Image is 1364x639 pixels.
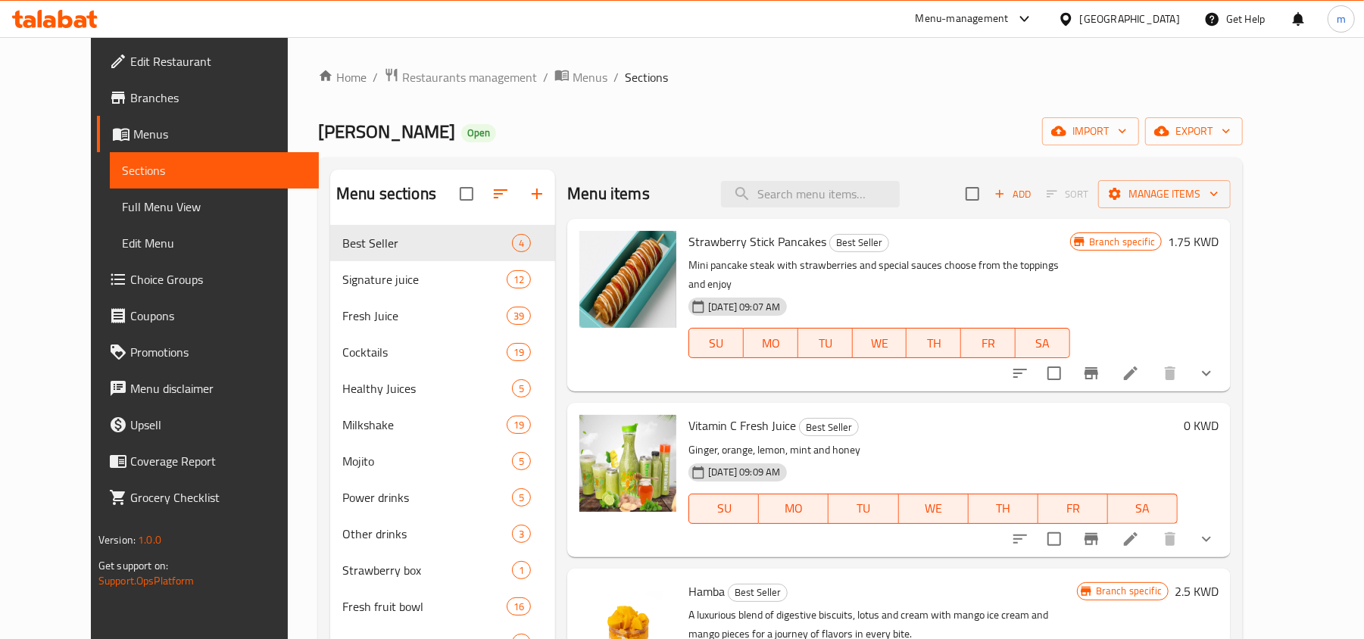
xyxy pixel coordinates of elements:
button: FR [1038,494,1108,524]
span: SA [1022,332,1064,354]
span: Cocktails [342,343,507,361]
button: sort-choices [1002,521,1038,557]
span: Manage items [1110,185,1219,204]
span: Best Seller [830,234,888,251]
span: m [1337,11,1346,27]
span: [DATE] 09:09 AM [702,465,786,479]
div: items [512,452,531,470]
span: 16 [507,600,530,614]
button: FR [961,328,1016,358]
span: TH [975,497,1032,519]
button: MO [744,328,798,358]
span: MO [765,497,822,519]
button: SA [1108,494,1178,524]
div: Healthy Juices5 [330,370,555,407]
a: Edit Restaurant [97,43,319,79]
button: WE [899,494,969,524]
span: export [1157,122,1231,141]
span: Vitamin C Fresh Juice [688,414,796,437]
span: Get support on: [98,556,168,575]
button: delete [1152,521,1188,557]
span: Coverage Report [130,452,307,470]
h2: Menu items [567,182,650,205]
a: Menus [97,116,319,152]
h6: 0 KWD [1184,415,1219,436]
nav: breadcrumb [318,67,1243,87]
span: Fresh fruit bowl [342,597,507,616]
span: 5 [513,382,530,396]
div: Open [461,124,496,142]
div: Other drinks3 [330,516,555,552]
svg: Show Choices [1197,530,1216,548]
div: Menu-management [916,10,1009,28]
span: Choice Groups [130,270,307,288]
a: Full Menu View [110,189,319,225]
button: Branch-specific-item [1073,355,1110,391]
button: SU [688,328,744,358]
a: Edit menu item [1122,364,1140,382]
span: Other drinks [342,525,512,543]
span: Branch specific [1090,584,1168,598]
button: SA [1016,328,1070,358]
div: Strawberry box1 [330,552,555,588]
span: Select to update [1038,357,1070,389]
a: Edit menu item [1122,530,1140,548]
span: Hamba [688,580,725,603]
span: Select section first [1037,182,1098,206]
a: Coupons [97,298,319,334]
div: Fresh Juice39 [330,298,555,334]
button: show more [1188,521,1225,557]
div: items [507,416,531,434]
span: Upsell [130,416,307,434]
img: Vitamin C Fresh Juice [579,415,676,512]
span: Branch specific [1083,235,1161,249]
span: import [1054,122,1127,141]
div: Strawberry box [342,561,512,579]
div: Signature juice12 [330,261,555,298]
span: WE [905,497,963,519]
span: SU [695,332,738,354]
button: Manage items [1098,180,1231,208]
span: TU [804,332,847,354]
div: Power drinks5 [330,479,555,516]
span: SA [1114,497,1172,519]
button: import [1042,117,1139,145]
span: Strawberry Stick Pancakes [688,230,826,253]
a: Promotions [97,334,319,370]
div: items [507,270,531,288]
span: 19 [507,418,530,432]
span: Sections [625,68,668,86]
a: Upsell [97,407,319,443]
span: Best Seller [342,234,512,252]
div: items [507,343,531,361]
span: Edit Menu [122,234,307,252]
button: Branch-specific-item [1073,521,1110,557]
span: 5 [513,491,530,505]
div: items [512,488,531,507]
div: items [507,307,531,325]
span: Coupons [130,307,307,325]
span: Add item [988,182,1037,206]
button: TH [907,328,961,358]
button: Add section [519,176,555,212]
span: Edit Restaurant [130,52,307,70]
div: Best Seller4 [330,225,555,261]
span: FR [967,332,1010,354]
button: TU [798,328,853,358]
span: MO [750,332,792,354]
span: 5 [513,454,530,469]
div: Milkshake19 [330,407,555,443]
span: SU [695,497,753,519]
div: Mojito [342,452,512,470]
a: Choice Groups [97,261,319,298]
span: Best Seller [800,419,858,436]
a: Grocery Checklist [97,479,319,516]
li: / [613,68,619,86]
span: Best Seller [729,584,787,601]
div: Cocktails19 [330,334,555,370]
span: Healthy Juices [342,379,512,397]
